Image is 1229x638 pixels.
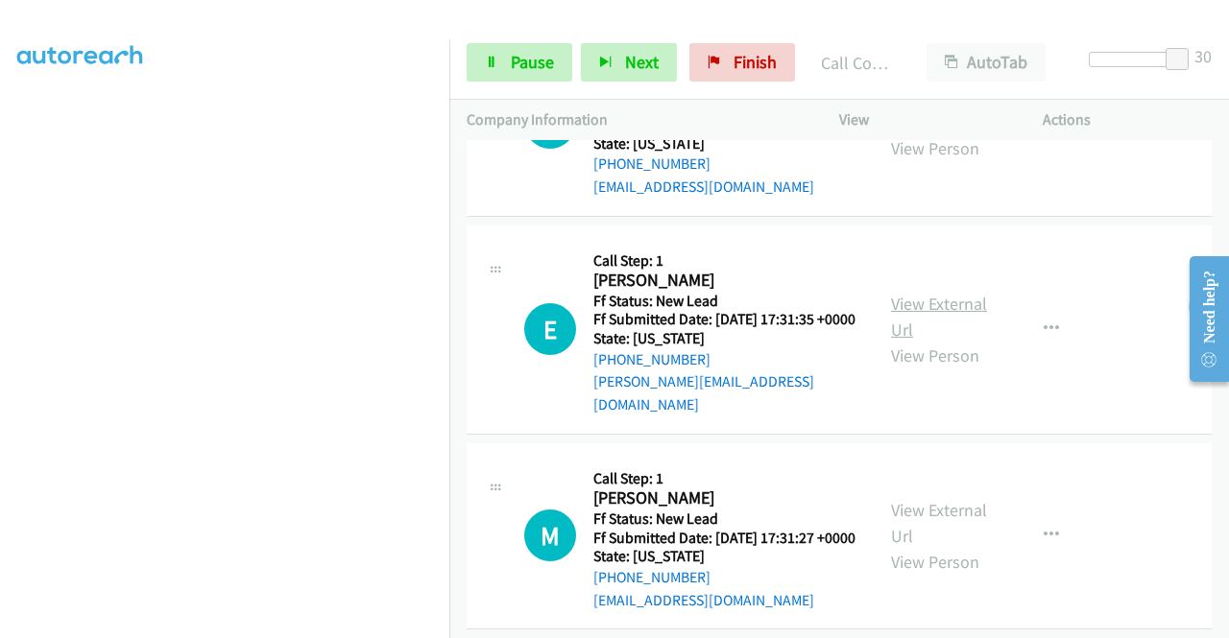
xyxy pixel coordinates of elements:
span: Pause [511,51,554,73]
button: Next [581,43,677,82]
a: [PHONE_NUMBER] [593,350,711,368]
a: View Person [891,344,979,366]
a: Pause [467,43,572,82]
h5: Ff Status: New Lead [593,509,855,529]
h5: Call Step: 1 [593,251,856,271]
h2: [PERSON_NAME] [593,270,856,292]
button: AutoTab [927,43,1046,82]
span: Next [625,51,659,73]
span: Finish [734,51,777,73]
a: View Person [891,137,979,159]
h1: E [524,303,576,355]
h5: State: [US_STATE] [593,134,855,154]
a: Finish [689,43,795,82]
h5: Call Step: 1 [593,469,855,488]
h5: Ff Submitted Date: [DATE] 17:31:35 +0000 [593,310,856,329]
a: [EMAIL_ADDRESS][DOMAIN_NAME] [593,591,814,609]
a: [PHONE_NUMBER] [593,154,711,173]
h5: State: [US_STATE] [593,329,856,348]
a: View External Url [891,293,987,341]
iframe: Resource Center [1174,243,1229,395]
h5: State: [US_STATE] [593,547,855,566]
a: View Person [891,551,979,573]
div: The call is yet to be attempted [524,509,576,561]
p: View [839,108,1008,131]
a: View External Url [891,499,987,547]
a: [PERSON_NAME][EMAIL_ADDRESS][DOMAIN_NAME] [593,372,814,414]
h1: M [524,509,576,561]
p: Actions [1043,108,1212,131]
p: Call Completed [821,50,892,76]
h2: [PERSON_NAME] [593,487,855,509]
a: [PHONE_NUMBER] [593,568,711,586]
div: 30 [1194,43,1212,69]
h5: Ff Submitted Date: [DATE] 17:31:27 +0000 [593,529,855,548]
a: [EMAIL_ADDRESS][DOMAIN_NAME] [593,177,814,196]
p: Company Information [467,108,805,131]
div: The call is yet to be attempted [524,303,576,355]
h5: Ff Status: New Lead [593,292,856,311]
